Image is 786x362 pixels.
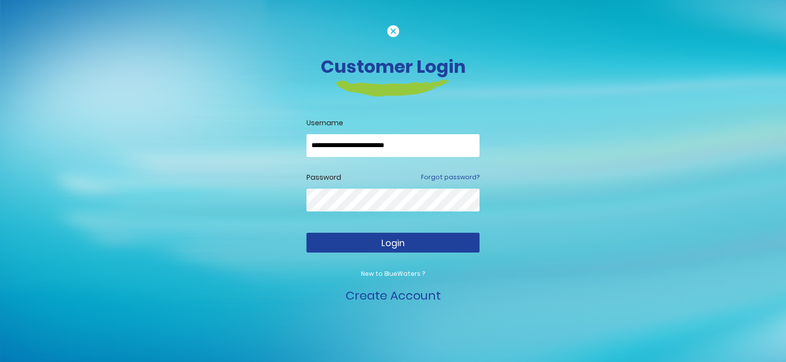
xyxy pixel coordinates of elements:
h3: Customer Login [118,56,668,77]
span: Login [381,237,405,249]
p: New to BlueWaters ? [306,269,480,278]
img: login-heading-border.png [336,80,450,97]
a: Create Account [346,287,441,304]
a: Forgot password? [421,173,480,182]
label: Username [306,118,480,128]
button: Login [306,233,480,253]
label: Password [306,172,341,183]
img: cancel [387,25,399,37]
